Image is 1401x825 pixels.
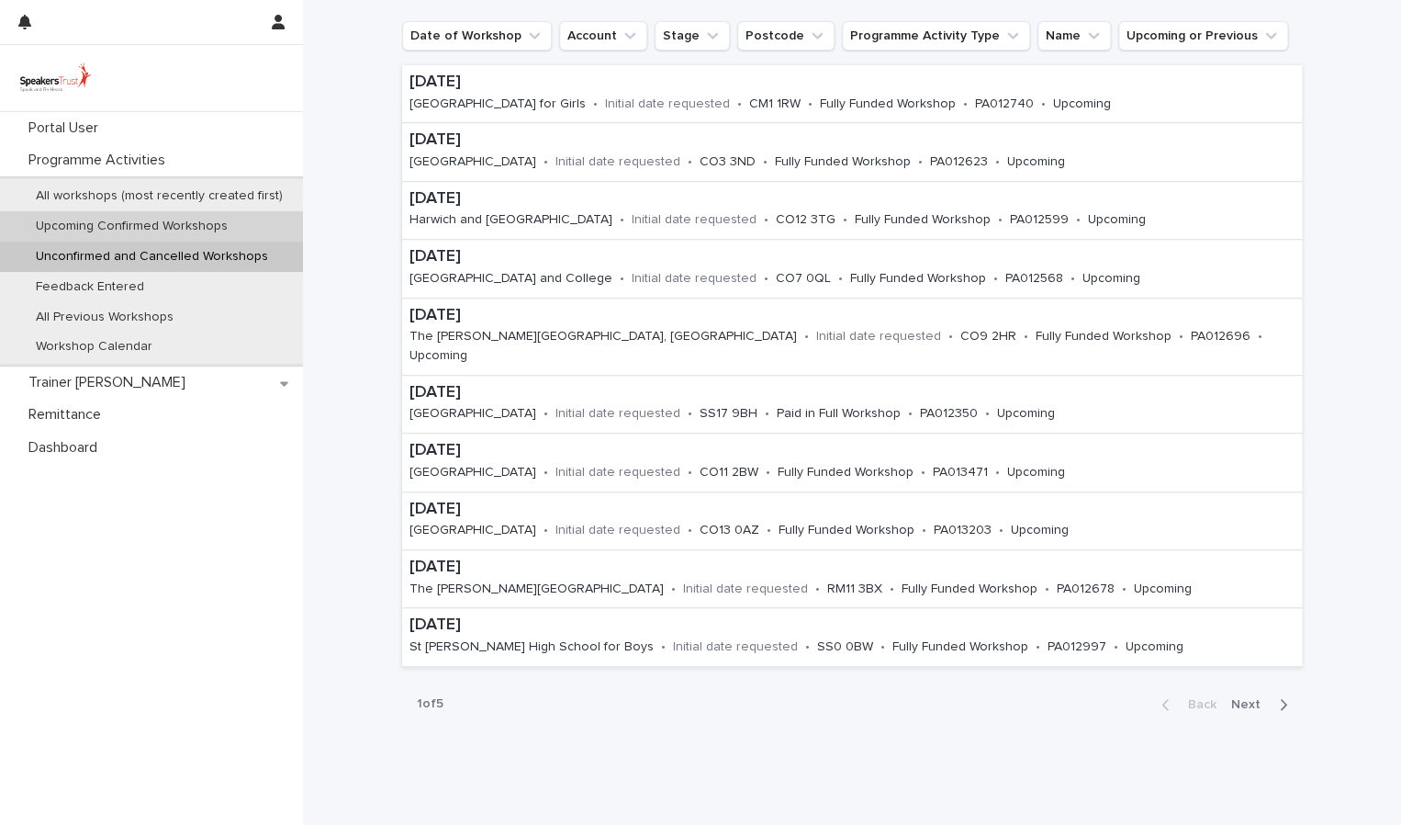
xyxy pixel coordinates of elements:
p: Upcoming Confirmed Workshops [21,219,242,234]
p: Upcoming [1134,582,1192,597]
p: Upcoming [1126,639,1183,655]
a: [DATE][GEOGRAPHIC_DATA]•Initial date requested•CO13 0AZ•Fully Funded Workshop•PA013203•Upcoming [402,492,1302,550]
span: Next [1231,698,1272,711]
p: PA013471 [933,465,988,480]
p: CM1 1RW [749,96,801,112]
p: Feedback Entered [21,279,159,295]
p: • [985,406,990,422]
a: [DATE][GEOGRAPHIC_DATA]•Initial date requested•SS17 9BH•Paid in Full Workshop•PA012350•Upcoming [402,376,1302,434]
a: [DATE]St [PERSON_NAME] High School for Boys•Initial date requested•SS0 0BW•Fully Funded Workshop•... [402,608,1302,666]
p: • [921,465,925,480]
p: [DATE] [409,189,1197,209]
p: Trainer [PERSON_NAME] [21,374,200,391]
p: • [593,96,598,112]
p: • [948,329,953,345]
p: Upcoming [1007,154,1065,170]
p: • [918,154,923,170]
p: PA012350 [920,406,978,422]
p: • [620,271,624,287]
p: Unconfirmed and Cancelled Workshops [21,249,283,265]
p: [DATE] [409,130,1116,151]
p: Portal User [21,119,113,137]
p: • [963,96,968,112]
p: • [688,465,692,480]
span: Back [1177,698,1216,711]
p: Programme Activities [21,152,180,169]
a: [DATE][GEOGRAPHIC_DATA] for Girls•Initial date requested•CM1 1RW•Fully Funded Workshop•PA012740•U... [402,65,1302,123]
a: [DATE]Harwich and [GEOGRAPHIC_DATA]•Initial date requested•CO12 3TG•Fully Funded Workshop•PA01259... [402,182,1302,240]
p: Initial date requested [555,406,680,422]
p: [DATE] [409,558,1243,578]
p: [DATE] [409,383,1106,403]
p: [DATE] [409,500,1120,520]
p: Fully Funded Workshop [778,465,913,480]
p: [GEOGRAPHIC_DATA] for Girls [409,96,586,112]
p: Dashboard [21,439,112,457]
button: Date of Workshop [402,21,552,51]
p: The [PERSON_NAME][GEOGRAPHIC_DATA], [GEOGRAPHIC_DATA] [409,329,797,345]
p: [DATE] [409,247,1192,267]
p: • [998,212,1003,228]
button: Next [1224,696,1302,713]
p: • [767,523,771,538]
p: Fully Funded Workshop [892,639,1028,655]
p: • [1258,329,1262,345]
p: • [688,523,692,538]
p: PA012599 [1010,212,1069,228]
button: Programme Activity Type [842,21,1030,51]
p: Upcoming [1082,271,1140,287]
p: [GEOGRAPHIC_DATA] [409,523,536,538]
p: PA012568 [1005,271,1063,287]
p: Harwich and [GEOGRAPHIC_DATA] [409,212,612,228]
p: • [671,582,676,597]
p: Fully Funded Workshop [850,271,986,287]
p: All Previous Workshops [21,310,188,325]
p: Paid in Full Workshop [777,406,901,422]
p: RM11 3BX [827,582,882,597]
p: Upcoming [1007,465,1065,480]
p: CO12 3TG [776,212,835,228]
p: Initial date requested [555,465,680,480]
p: Fully Funded Workshop [820,96,956,112]
p: • [805,639,810,655]
p: • [688,154,692,170]
p: [GEOGRAPHIC_DATA] and College [409,271,612,287]
a: [DATE][GEOGRAPHIC_DATA] and College•Initial date requested•CO7 0QL•Fully Funded Workshop•PA012568... [402,240,1302,298]
p: • [993,271,998,287]
p: • [544,523,548,538]
p: • [838,271,843,287]
p: CO7 0QL [776,271,831,287]
p: Fully Funded Workshop [1036,329,1171,345]
p: • [815,582,820,597]
p: Upcoming [997,406,1055,422]
p: • [737,96,742,112]
p: [DATE] [409,73,1162,93]
img: UVamC7uQTJC0k9vuxGLS [15,60,96,96]
p: Fully Funded Workshop [779,523,914,538]
button: Account [559,21,647,51]
p: • [1024,329,1028,345]
p: • [766,465,770,480]
p: Workshop Calendar [21,339,167,355]
button: Stage [655,21,730,51]
p: SS0 0BW [817,639,873,655]
p: [GEOGRAPHIC_DATA] [409,154,536,170]
p: PA013203 [934,523,992,538]
button: Upcoming or Previous [1118,21,1288,51]
p: CO11 2BW [700,465,758,480]
p: • [544,406,548,422]
p: • [922,523,926,538]
p: Upcoming [409,348,467,364]
p: SS17 9BH [700,406,757,422]
a: [DATE][GEOGRAPHIC_DATA]•Initial date requested•CO3 3ND•Fully Funded Workshop•PA012623•Upcoming [402,123,1302,181]
p: Initial date requested [632,271,757,287]
p: CO3 3ND [700,154,756,170]
p: • [843,212,847,228]
p: Initial date requested [683,582,808,597]
p: • [1114,639,1118,655]
p: The [PERSON_NAME][GEOGRAPHIC_DATA] [409,582,664,597]
p: • [804,329,809,345]
p: [GEOGRAPHIC_DATA] [409,406,536,422]
p: • [763,154,768,170]
p: • [544,154,548,170]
